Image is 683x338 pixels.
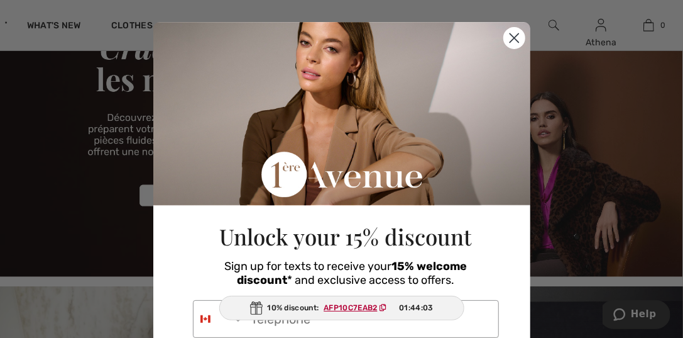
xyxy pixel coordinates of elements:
[28,9,54,20] font: Help
[249,301,262,315] img: Gift.svg
[200,314,210,324] img: Canada
[399,303,433,312] font: 01:44:03
[237,259,467,287] font: 15% welcome discount
[287,273,454,287] font: * and exclusive access to offers.
[220,222,472,251] font: Unlock your 15% discount
[224,259,391,273] font: Sign up for texts to receive your
[267,303,319,312] font: 10% discount:
[324,303,377,312] font: AFP10C7EAB2
[503,27,525,49] button: Close dialog
[194,301,245,337] button: Search Countries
